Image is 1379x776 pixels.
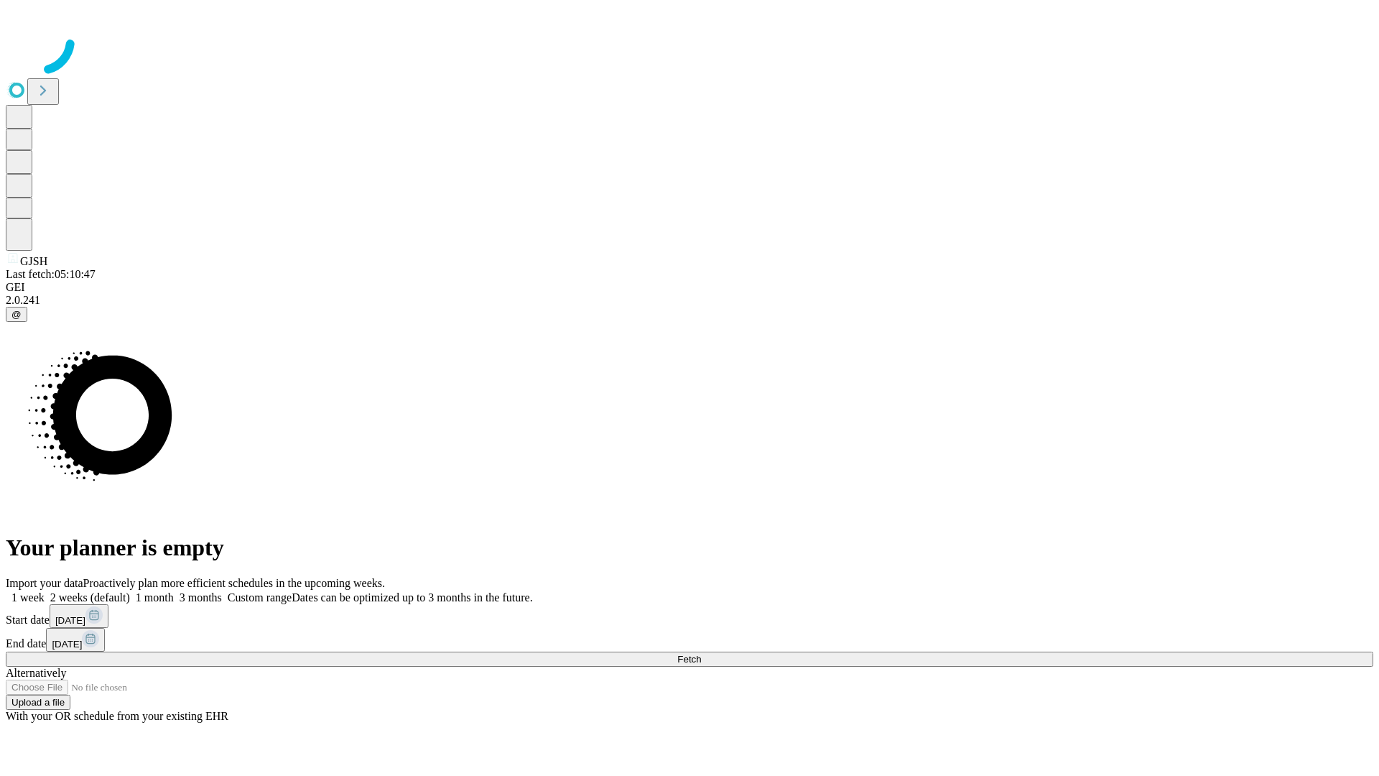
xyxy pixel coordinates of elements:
[46,628,105,652] button: [DATE]
[6,695,70,710] button: Upload a file
[180,591,222,604] span: 3 months
[292,591,532,604] span: Dates can be optimized up to 3 months in the future.
[11,591,45,604] span: 1 week
[55,615,85,626] span: [DATE]
[6,652,1373,667] button: Fetch
[83,577,385,589] span: Proactively plan more efficient schedules in the upcoming weeks.
[6,628,1373,652] div: End date
[20,255,47,267] span: GJSH
[136,591,174,604] span: 1 month
[228,591,292,604] span: Custom range
[6,307,27,322] button: @
[6,577,83,589] span: Import your data
[6,268,96,280] span: Last fetch: 05:10:47
[6,281,1373,294] div: GEI
[6,535,1373,561] h1: Your planner is empty
[50,604,108,628] button: [DATE]
[50,591,130,604] span: 2 weeks (default)
[677,654,701,665] span: Fetch
[6,710,228,722] span: With your OR schedule from your existing EHR
[52,639,82,650] span: [DATE]
[6,294,1373,307] div: 2.0.241
[11,309,22,320] span: @
[6,604,1373,628] div: Start date
[6,667,66,679] span: Alternatively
